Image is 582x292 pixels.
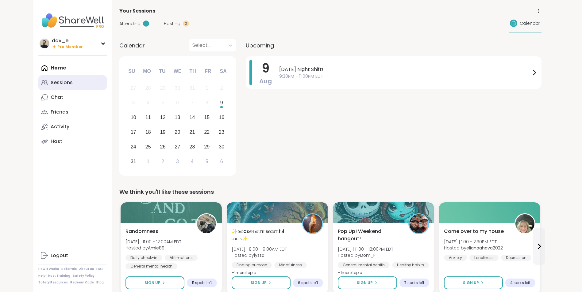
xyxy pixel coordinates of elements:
div: Th [186,65,199,78]
div: 12 [160,113,166,122]
div: Friends [51,109,68,115]
div: 20 [175,128,180,136]
div: Choose Saturday, August 16th, 2025 [215,111,228,124]
img: lyssa [303,214,322,233]
span: Attending [119,21,141,27]
div: Anxiety [444,255,467,261]
a: Friends [38,105,107,119]
div: Affirmations [165,255,198,261]
div: Tu [156,65,169,78]
span: Pro Member [57,44,83,50]
span: [DATE] | 11:00 - 12:00PM EDT [338,246,393,252]
div: 1 [143,21,149,27]
div: 7 [191,99,194,107]
div: 11 [145,113,151,122]
span: [DATE] | 8:00 - 9:00AM EDT [232,246,287,252]
a: Referrals [61,267,77,271]
span: Aug [259,77,272,85]
div: Choose Monday, August 11th, 2025 [141,111,155,124]
b: lyssa [254,252,264,258]
div: 0 [183,21,189,27]
div: Choose Friday, August 15th, 2025 [200,111,214,124]
span: ✨αωaкєи ωιтн вєαυтιfυℓ ѕσυℓѕ✨ [232,228,295,242]
div: Not available Sunday, July 27th, 2025 [127,82,140,95]
div: Not available Tuesday, August 5th, 2025 [156,96,169,110]
div: 21 [190,128,195,136]
span: [DATE] Night Shift! [279,66,530,73]
span: Sign Up [463,280,479,286]
div: 8 [206,99,208,107]
div: 6 [176,99,179,107]
span: Hosting [164,21,180,27]
div: 26 [160,143,166,151]
span: [DATE] | 11:00 - 12:00AM EDT [125,239,181,245]
a: Blog [96,280,104,285]
div: Choose Sunday, August 17th, 2025 [127,125,140,139]
div: Mindfulness [274,262,307,268]
div: 10 [131,113,136,122]
div: dav_e [52,37,83,44]
div: Choose Sunday, August 10th, 2025 [127,111,140,124]
a: Host [38,134,107,149]
div: Choose Wednesday, August 27th, 2025 [171,140,184,153]
div: 9 [220,99,223,107]
a: Help [38,274,46,278]
div: 27 [131,84,136,92]
span: 4 spots left [510,280,530,285]
div: Healthy habits [392,262,429,268]
div: Choose Friday, September 5th, 2025 [200,155,214,168]
span: Hosted by [232,252,287,258]
a: Activity [38,119,107,134]
div: Fr [201,65,215,78]
div: 3 [176,157,179,166]
div: Not available Saturday, August 2nd, 2025 [215,82,228,95]
div: 3 [132,99,135,107]
div: 30 [219,143,224,151]
div: Choose Thursday, August 28th, 2025 [186,140,199,153]
span: Your Sessions [119,7,155,15]
div: Choose Friday, August 22nd, 2025 [200,125,214,139]
div: Not available Monday, August 4th, 2025 [141,96,155,110]
span: Hosted by [338,252,393,258]
div: Choose Saturday, August 9th, 2025 [215,96,228,110]
div: General mental health [125,263,177,269]
div: Su [125,65,138,78]
div: Logout [51,252,68,259]
span: Sign Up [145,280,160,286]
div: Choose Sunday, August 24th, 2025 [127,140,140,153]
button: Sign Up [338,276,397,289]
div: 28 [190,143,195,151]
div: 17 [131,128,136,136]
div: 14 [190,113,195,122]
div: 25 [145,143,151,151]
div: 30 [175,84,180,92]
div: Mo [140,65,154,78]
div: Choose Monday, September 1st, 2025 [141,155,155,168]
div: Not available Tuesday, July 29th, 2025 [156,82,169,95]
div: 23 [219,128,224,136]
span: Upcoming [246,41,274,50]
div: Host [51,138,62,145]
div: 29 [204,143,210,151]
button: Sign Up [125,276,184,289]
div: Not available Sunday, August 3rd, 2025 [127,96,140,110]
div: Activity [51,123,69,130]
span: Come over to my house [444,228,504,235]
div: We think you'll like these sessions [119,188,542,196]
div: Chat [51,94,63,101]
span: Sign Up [251,280,267,286]
img: Dom_F [409,214,428,233]
div: Choose Wednesday, September 3rd, 2025 [171,155,184,168]
button: Sign Up [232,276,291,289]
a: Safety Resources [38,280,68,285]
div: Loneliness [469,255,499,261]
a: Sessions [38,75,107,90]
div: Choose Wednesday, August 20th, 2025 [171,125,184,139]
div: Choose Monday, August 25th, 2025 [141,140,155,153]
img: dav_e [40,39,49,48]
div: Choose Thursday, September 4th, 2025 [186,155,199,168]
div: Not available Wednesday, July 30th, 2025 [171,82,184,95]
b: Amie89 [148,245,164,251]
div: 29 [160,84,166,92]
div: Choose Saturday, August 30th, 2025 [215,140,228,153]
